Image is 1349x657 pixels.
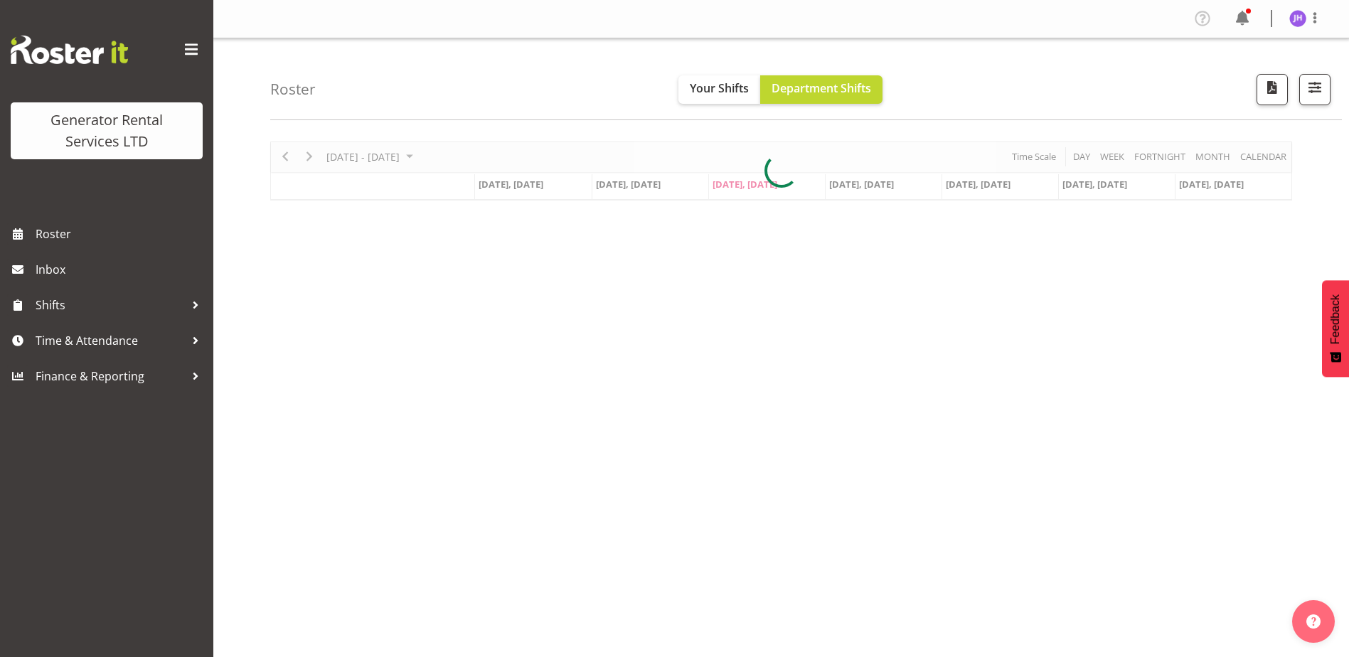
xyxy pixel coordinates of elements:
[772,80,871,96] span: Department Shifts
[690,80,749,96] span: Your Shifts
[1257,74,1288,105] button: Download a PDF of the roster according to the set date range.
[36,259,206,280] span: Inbox
[1289,10,1306,27] img: james-hilhorst5206.jpg
[11,36,128,64] img: Rosterit website logo
[36,223,206,245] span: Roster
[760,75,883,104] button: Department Shifts
[36,330,185,351] span: Time & Attendance
[1329,294,1342,344] span: Feedback
[1322,280,1349,377] button: Feedback - Show survey
[25,109,188,152] div: Generator Rental Services LTD
[270,81,316,97] h4: Roster
[1299,74,1331,105] button: Filter Shifts
[36,365,185,387] span: Finance & Reporting
[678,75,760,104] button: Your Shifts
[36,294,185,316] span: Shifts
[1306,614,1321,629] img: help-xxl-2.png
